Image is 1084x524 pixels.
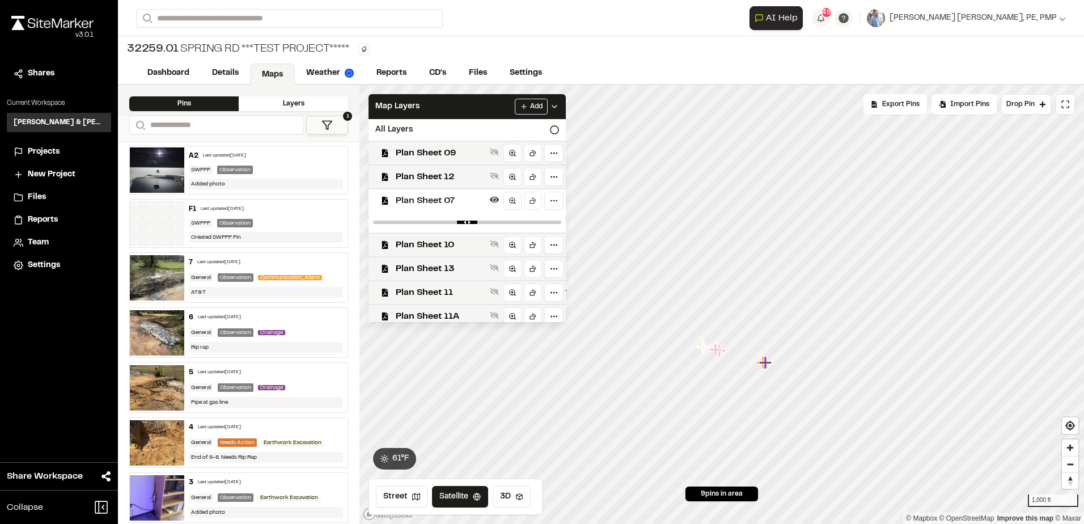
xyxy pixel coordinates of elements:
[488,169,501,183] button: Show layer
[1055,514,1081,522] a: Maxar
[343,112,352,121] span: 1
[28,259,60,272] span: Settings
[28,67,54,80] span: Shares
[127,41,178,58] span: 32259.01
[1062,473,1078,489] span: Reset bearing to north
[396,286,485,299] span: Plan Sheet 11
[757,356,772,370] div: Map marker
[396,146,485,160] span: Plan Sheet 09
[365,62,418,84] a: Reports
[217,219,253,227] div: Observation
[239,96,348,111] div: Layers
[458,62,498,84] a: Files
[28,168,75,181] span: New Project
[129,96,239,111] div: Pins
[189,383,213,392] div: General
[250,64,295,85] a: Maps
[130,475,184,521] img: file
[14,214,104,226] a: Reports
[129,116,150,134] button: Search
[396,310,485,323] span: Plan Sheet 11A
[498,62,553,84] a: Settings
[369,119,566,141] div: All Layers
[258,495,320,500] span: Earthwork Excavation
[1062,472,1078,489] button: Reset bearing to north
[14,146,104,158] a: Projects
[201,206,244,213] div: Last updated [DATE]
[503,236,522,254] a: Zoom to layer
[515,99,548,115] button: Add
[218,273,253,282] div: Observation
[373,448,416,470] button: 61°F
[14,67,104,80] a: Shares
[493,486,531,508] button: 3D
[432,486,488,508] button: Satellite
[524,144,542,162] a: Rotate to layer
[759,356,774,370] div: Map marker
[198,314,241,321] div: Last updated [DATE]
[1062,456,1078,472] button: Zoom out
[863,94,927,115] div: No pins available to export
[201,62,250,84] a: Details
[396,194,485,208] span: Plan Sheet 07
[189,342,343,353] div: Rip rap
[130,147,184,193] img: file
[503,260,522,278] a: Zoom to layer
[218,383,253,392] div: Observation
[392,453,409,465] span: 61 ° F
[950,99,989,109] span: Import Pins
[136,62,201,84] a: Dashboard
[189,312,193,323] div: 6
[136,9,156,28] button: Search
[198,479,241,486] div: Last updated [DATE]
[503,144,522,162] a: Zoom to layer
[130,420,184,466] img: file
[14,168,104,181] a: New Project
[258,330,285,335] span: Drainage
[488,261,501,274] button: Show layer
[306,116,348,134] button: 1
[697,340,712,354] div: Map marker
[198,369,241,376] div: Last updated [DATE]
[261,440,324,445] span: Earthwork Excavation
[28,191,46,204] span: Files
[218,438,257,447] div: Needs Action
[363,508,413,521] a: Mapbox logo
[503,168,522,186] a: Zoom to layer
[345,69,354,78] img: precipai.png
[189,493,213,502] div: General
[997,514,1053,522] a: Map feedback
[11,16,94,30] img: rebrand.png
[189,477,193,488] div: 3
[524,168,542,186] a: Rotate to layer
[218,328,253,337] div: Observation
[1001,94,1051,115] button: Drop Pin
[189,422,193,433] div: 4
[28,146,60,158] span: Projects
[14,236,104,249] a: Team
[867,9,1066,27] button: [PERSON_NAME] [PERSON_NAME], PE, PMP
[14,191,104,204] a: Files
[189,166,213,174] div: SWPPP
[295,62,365,84] a: Weather
[130,365,184,411] img: file
[488,285,501,298] button: Show layer
[189,232,343,243] div: Created SWPPP Pin
[1028,495,1078,507] div: 1,000 ft
[189,204,196,214] div: F1
[130,201,184,246] img: banner-white.png
[766,11,798,25] span: AI Help
[488,145,501,159] button: Show layer
[418,62,458,84] a: CD's
[488,193,501,206] button: Hide layer
[882,99,920,109] span: Export Pins
[524,284,542,302] a: Rotate to layer
[189,273,213,282] div: General
[890,12,1057,24] span: [PERSON_NAME] [PERSON_NAME], PE, PMP
[1006,99,1035,109] span: Drop Pin
[1062,417,1078,434] button: Find my location
[198,424,241,431] div: Last updated [DATE]
[1062,440,1078,456] button: Zoom in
